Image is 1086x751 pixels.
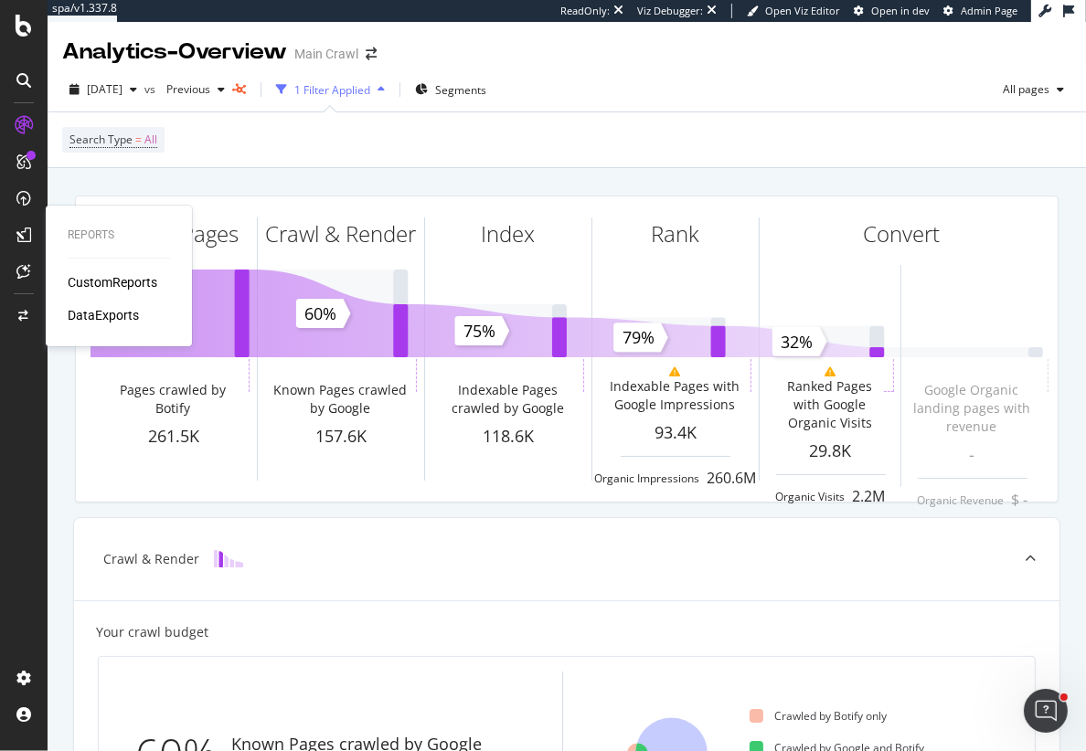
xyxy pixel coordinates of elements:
span: Admin Page [961,4,1017,17]
div: Your crawl budget [96,623,208,641]
a: DataExports [68,306,139,324]
div: Google Organic landing pages with revenue [900,381,1044,436]
a: Open Viz Editor [747,4,840,18]
div: Pages crawled by Botify [101,381,245,418]
div: 157.6K [258,425,424,449]
div: Index [482,218,536,249]
button: All pages [995,75,1071,104]
div: Indexable Pages crawled by Google [436,381,580,418]
a: CustomReports [68,273,157,291]
span: Search Type [69,132,133,147]
span: vs [144,81,159,97]
span: All [144,127,157,153]
span: Open Viz Editor [765,4,840,17]
div: Viz Debugger: [637,4,703,18]
button: [DATE] [62,75,144,104]
div: arrow-right-arrow-left [366,48,377,60]
div: Known Pages crawled by Google [269,381,412,418]
button: 1 Filter Applied [269,75,392,104]
div: Crawled by Botify only [750,708,887,724]
div: Crawl & Render [103,550,199,568]
span: Open in dev [871,4,930,17]
div: Analytics - Overview [62,37,287,68]
span: All pages [995,81,1049,97]
div: Main Crawl [294,45,358,63]
button: Previous [159,75,232,104]
img: block-icon [214,550,243,567]
div: 260.6M [708,468,757,489]
button: Segments [408,75,494,104]
div: Rank [652,218,700,249]
span: = [135,132,142,147]
div: ReadOnly: [560,4,610,18]
span: Segments [435,82,486,98]
div: 93.4K [592,421,759,445]
div: Organic Impressions [595,471,700,486]
iframe: Intercom live chat [1024,689,1068,733]
a: Open in dev [854,4,930,18]
div: Crawl & Render [266,218,417,249]
div: 1 Filter Applied [294,82,370,98]
div: Indexable Pages with Google Impressions [603,377,747,414]
span: 2025 Sep. 2nd [87,81,122,97]
a: Admin Page [943,4,1017,18]
div: 118.6K [425,425,591,449]
div: Reports [68,227,170,243]
div: 261.5K [90,425,257,449]
span: Previous [159,81,210,97]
